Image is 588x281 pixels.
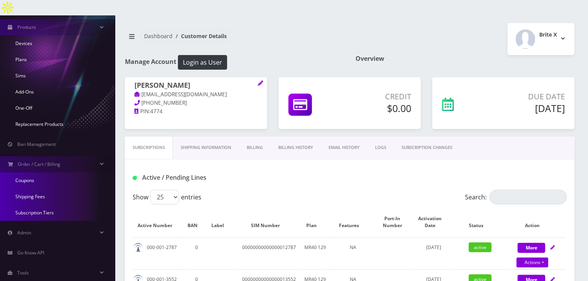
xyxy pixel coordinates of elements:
span: Admin [17,229,31,236]
img: default.png [133,243,143,253]
td: 00000000000000012787 [235,238,303,269]
td: NA [327,238,379,269]
th: BAN: activate to sort column ascending [185,207,208,237]
span: Tools [17,269,29,276]
th: Port-In Number: activate to sort column ascending [379,207,413,237]
a: Shipping Information [173,137,239,159]
h1: [PERSON_NAME] [135,81,257,90]
a: EMAIL HISTORY [321,137,367,159]
li: Customer Details [173,32,227,40]
button: Brite X [508,23,575,55]
a: [EMAIL_ADDRESS][DOMAIN_NAME] [135,91,227,99]
th: Label: activate to sort column ascending [209,207,234,237]
p: Due Date [487,91,565,102]
a: Login as User [176,57,227,66]
a: PIN: [135,108,150,115]
th: Status: activate to sort column ascending [455,207,506,237]
span: 4774 [150,108,163,115]
td: 0 [185,238,208,269]
a: SUBSCRIPTION CHANGES [394,137,460,159]
a: LOGS [367,137,394,159]
td: 000-001-2787 [133,238,184,269]
span: Order / Cart / Billing [18,161,61,167]
p: Credit [344,91,411,102]
span: active [469,243,492,252]
span: Go Know API [17,249,44,256]
h1: Active / Pending Lines [133,174,270,181]
th: SIM Number: activate to sort column ascending [235,207,303,237]
button: More [518,243,545,253]
select: Showentries [150,190,179,204]
label: Show entries [133,190,201,204]
span: Ban Management [17,141,56,147]
h1: Manage Account [125,55,344,70]
th: Features: activate to sort column ascending [327,207,379,237]
td: MR40 129 [304,238,327,269]
th: Active Number: activate to sort column ascending [133,207,184,237]
span: [PHONE_NUMBER] [142,99,187,106]
a: Billing History [271,137,321,159]
img: Active / Pending Lines [133,176,137,180]
span: Products [17,24,36,30]
h5: [DATE] [487,102,565,114]
th: Action: activate to sort column ascending [507,207,566,237]
h2: Brite X [539,32,557,38]
a: Subscriptions [125,137,173,159]
a: Dashboard [144,32,173,40]
span: [DATE] [427,244,442,251]
input: Search: [490,190,567,204]
h1: Overview [355,55,575,62]
label: Search: [465,190,567,204]
th: Activation Date: activate to sort column ascending [414,207,454,237]
th: Plan: activate to sort column ascending [304,207,327,237]
button: Login as User [178,55,227,70]
nav: breadcrumb [125,28,344,50]
h5: $0.00 [344,102,411,114]
a: Billing [239,137,271,159]
a: Actions [517,258,548,268]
